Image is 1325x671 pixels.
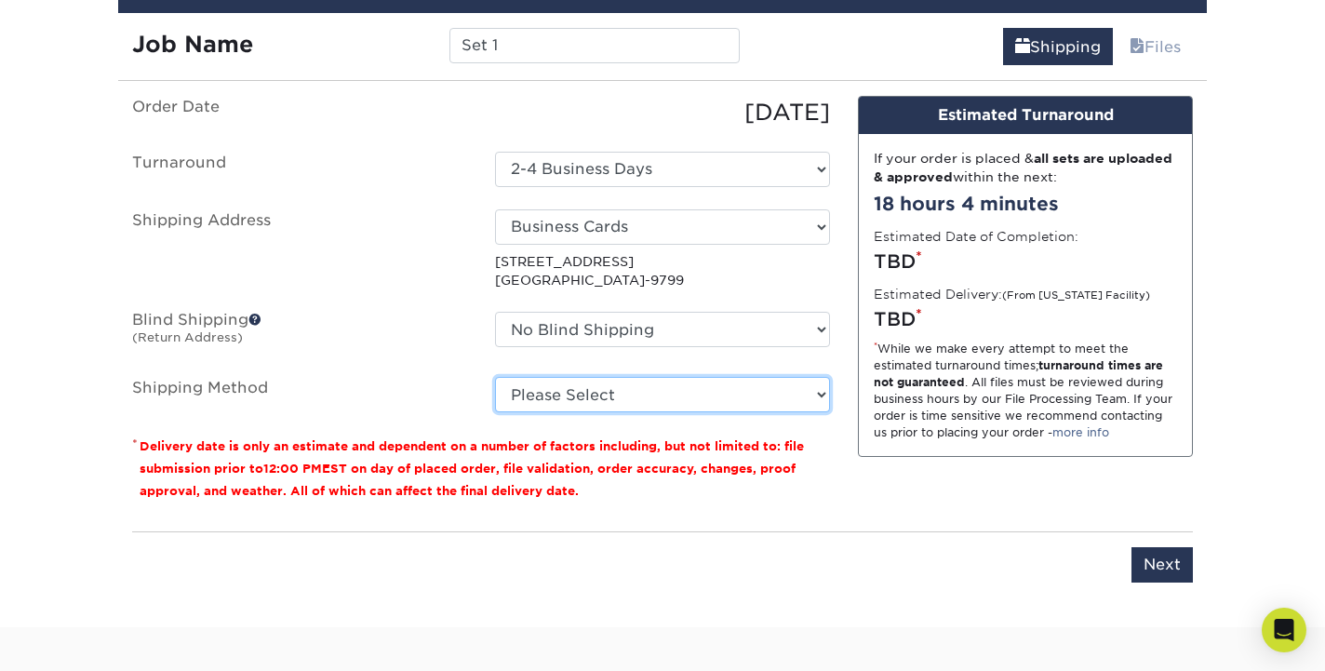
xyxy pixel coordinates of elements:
[874,305,1177,333] div: TBD
[481,96,844,129] div: [DATE]
[874,285,1150,303] label: Estimated Delivery:
[1003,28,1113,65] a: Shipping
[132,330,243,344] small: (Return Address)
[874,149,1177,187] div: If your order is placed & within the next:
[874,341,1177,441] div: While we make every attempt to meet the estimated turnaround times; . All files must be reviewed ...
[1130,38,1144,56] span: files
[118,377,481,412] label: Shipping Method
[132,31,253,58] strong: Job Name
[118,96,481,129] label: Order Date
[874,248,1177,275] div: TBD
[1002,289,1150,302] small: (From [US_STATE] Facility)
[1131,547,1193,583] input: Next
[1015,38,1030,56] span: shipping
[1052,425,1109,439] a: more info
[1118,28,1193,65] a: Files
[495,252,830,290] p: [STREET_ADDRESS] [GEOGRAPHIC_DATA]-9799
[140,439,804,498] small: Delivery date is only an estimate and dependent on a number of factors including, but not limited...
[118,209,481,290] label: Shipping Address
[859,97,1192,134] div: Estimated Turnaround
[1262,608,1306,652] div: Open Intercom Messenger
[118,312,481,355] label: Blind Shipping
[874,190,1177,218] div: 18 hours 4 minutes
[449,28,739,63] input: Enter a job name
[874,227,1078,246] label: Estimated Date of Completion:
[118,152,481,187] label: Turnaround
[263,462,322,476] span: 12:00 PM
